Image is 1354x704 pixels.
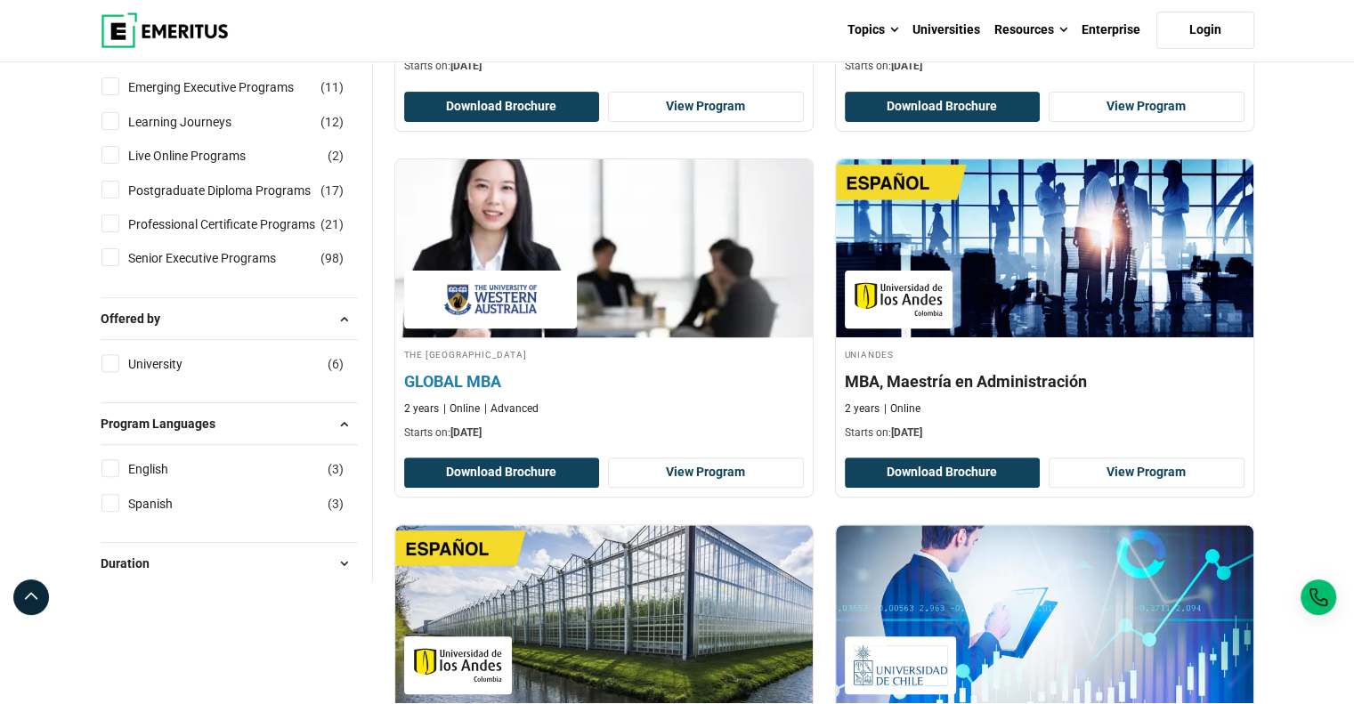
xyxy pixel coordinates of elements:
span: 3 [332,497,339,511]
img: Universidad de Chile [854,645,948,685]
button: Download Brochure [845,92,1041,122]
h4: Uniandes [845,346,1245,361]
h4: GLOBAL MBA [404,370,804,392]
a: Login [1156,12,1254,49]
a: View Program [1049,92,1245,122]
button: Duration [101,550,358,577]
p: 2 years [845,401,880,417]
p: 2 years [404,401,439,417]
span: ( ) [328,459,344,479]
p: Starts on: [845,59,1245,74]
span: Program Languages [101,414,230,433]
span: Offered by [101,309,174,328]
a: View Program [608,92,804,122]
span: 3 [332,462,339,476]
a: Emerging Executive Programs [128,77,329,97]
img: Magíster en Ingeniería de Negocios con Tecnologías de Información (MBE): Hacia la Transformación ... [836,525,1253,703]
img: MBA, Maestría en Administración | Online Business Management Course [836,159,1253,337]
span: 12 [325,115,339,129]
button: Download Brochure [845,457,1041,488]
a: View Program [608,457,804,488]
span: [DATE] [450,426,482,439]
span: ( ) [320,214,344,234]
a: Senior Executive Programs [128,248,312,268]
span: [DATE] [891,60,922,72]
button: Download Brochure [404,92,600,122]
a: Live Online Programs [128,146,281,166]
p: Online [884,401,920,417]
p: Online [443,401,480,417]
span: 17 [325,183,339,198]
img: Maestría en Regeneración y Desarrollo Sostenible | Online Business Management Course [395,525,813,703]
button: Download Brochure [404,457,600,488]
p: Advanced [484,401,539,417]
img: GLOBAL MBA | Online Business Management Course [374,150,833,346]
span: 21 [325,217,339,231]
button: Offered by [101,305,358,332]
span: 11 [325,80,339,94]
p: Starts on: [845,425,1245,441]
span: ( ) [320,112,344,132]
a: Business Management Course by The University of Western Australia - September 30, 2025 The Univer... [395,159,813,449]
h4: The [GEOGRAPHIC_DATA] [404,346,804,361]
a: English [128,459,204,479]
a: Business Management Course by Uniandes - October 27, 2025 Uniandes Uniandes MBA, Maestría en Admi... [836,159,1253,449]
span: ( ) [328,354,344,374]
a: View Program [1049,457,1245,488]
span: 98 [325,251,339,265]
p: Starts on: [404,59,804,74]
span: ( ) [320,181,344,200]
a: Spanish [128,494,208,514]
span: [DATE] [450,60,482,72]
a: Professional Certificate Programs [128,214,351,234]
p: Starts on: [404,425,804,441]
span: 6 [332,357,339,371]
a: University [128,354,218,374]
img: Uniandes [854,279,944,320]
img: The University of Western Australia [413,279,568,320]
span: 2 [332,149,339,163]
span: Duration [101,554,164,573]
h4: MBA, Maestría en Administración [845,370,1245,392]
span: ( ) [328,146,344,166]
span: ( ) [320,248,344,268]
span: ( ) [320,77,344,97]
a: Postgraduate Diploma Programs [128,181,346,200]
img: Uniandes [413,645,503,685]
button: Program Languages [101,410,358,437]
span: [DATE] [891,426,922,439]
a: Learning Journeys [128,112,267,132]
span: ( ) [328,494,344,514]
